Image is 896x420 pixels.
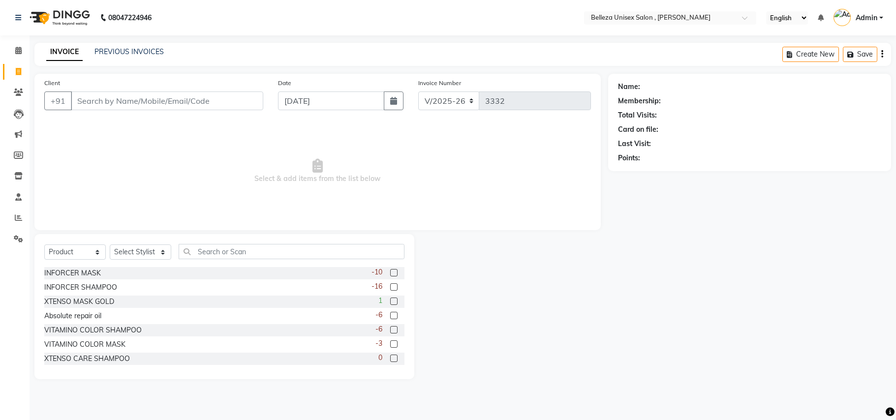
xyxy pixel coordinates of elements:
span: -6 [375,310,382,320]
span: Admin [856,13,877,23]
span: -3 [375,338,382,349]
span: 1 [378,296,382,306]
div: VITAMINO COLOR MASK [44,339,125,350]
span: 0 [378,353,382,363]
div: VITAMINO COLOR SHAMPOO [44,325,142,335]
b: 08047224946 [108,4,152,31]
img: Admin [834,9,851,26]
div: Name: [618,82,640,92]
span: -6 [375,324,382,334]
button: +91 [44,91,72,110]
div: Card on file: [618,124,658,135]
div: Membership: [618,96,661,106]
div: XTENSO MASK GOLD [44,297,114,307]
div: Points: [618,153,640,163]
div: XTENSO CARE SHAMPOO [44,354,130,364]
input: Search by Name/Mobile/Email/Code [71,91,263,110]
div: Last Visit: [618,139,651,149]
label: Client [44,79,60,88]
a: INVOICE [46,43,83,61]
div: Absolute repair oil [44,311,101,321]
label: Date [278,79,291,88]
span: -10 [371,267,382,277]
div: INFORCER MASK [44,268,101,278]
input: Search or Scan [179,244,404,259]
a: PREVIOUS INVOICES [94,47,164,56]
button: Save [843,47,877,62]
button: Create New [782,47,839,62]
span: Select & add items from the list below [44,122,591,220]
div: Total Visits: [618,110,657,120]
span: -16 [371,281,382,292]
div: INFORCER SHAMPOO [44,282,117,293]
img: logo [25,4,93,31]
label: Invoice Number [418,79,461,88]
